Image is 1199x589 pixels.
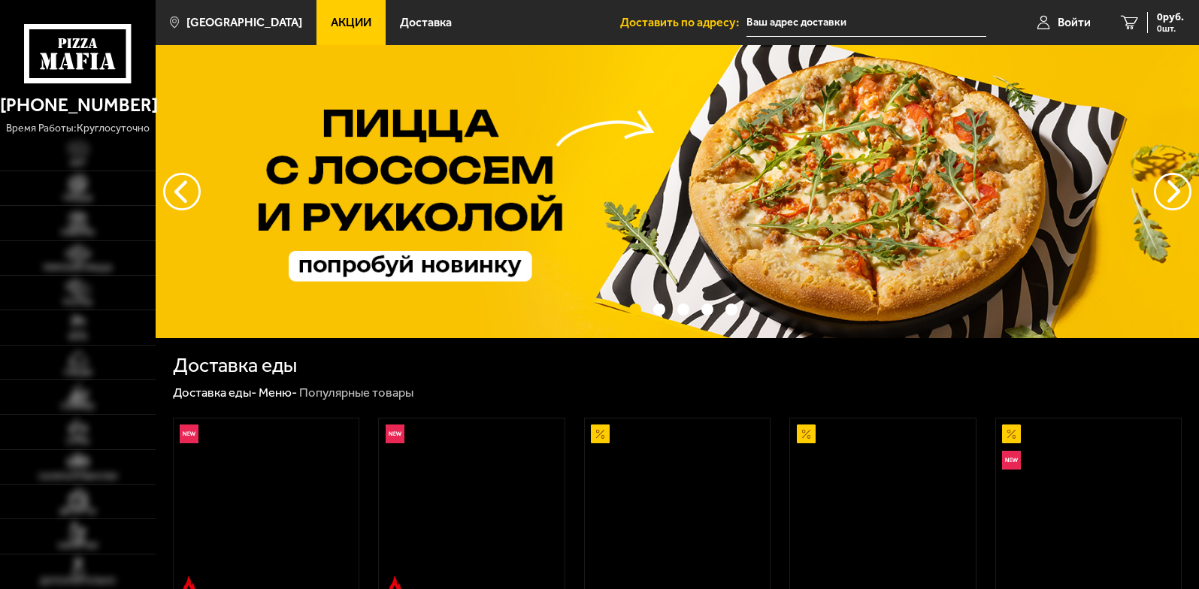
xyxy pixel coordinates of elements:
[591,424,610,443] img: Акционный
[701,304,713,316] button: точки переключения
[1058,17,1091,29] span: Войти
[186,17,302,29] span: [GEOGRAPHIC_DATA]
[1002,451,1021,470] img: Новинка
[1157,12,1184,23] span: 0 руб.
[629,304,641,316] button: точки переключения
[163,173,201,210] button: следующий
[386,424,404,443] img: Новинка
[180,424,198,443] img: Новинка
[677,304,689,316] button: точки переключения
[746,9,986,37] input: Ваш адрес доставки
[1002,424,1021,443] img: Акционный
[1154,173,1191,210] button: предыдущий
[331,17,371,29] span: Акции
[620,17,746,29] span: Доставить по адресу:
[653,304,665,316] button: точки переключения
[173,385,256,400] a: Доставка еды-
[400,17,452,29] span: Доставка
[299,385,413,401] div: Популярные товары
[173,355,297,376] h1: Доставка еды
[259,385,297,400] a: Меню-
[1157,24,1184,33] span: 0 шт.
[725,304,737,316] button: точки переключения
[797,424,816,443] img: Акционный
